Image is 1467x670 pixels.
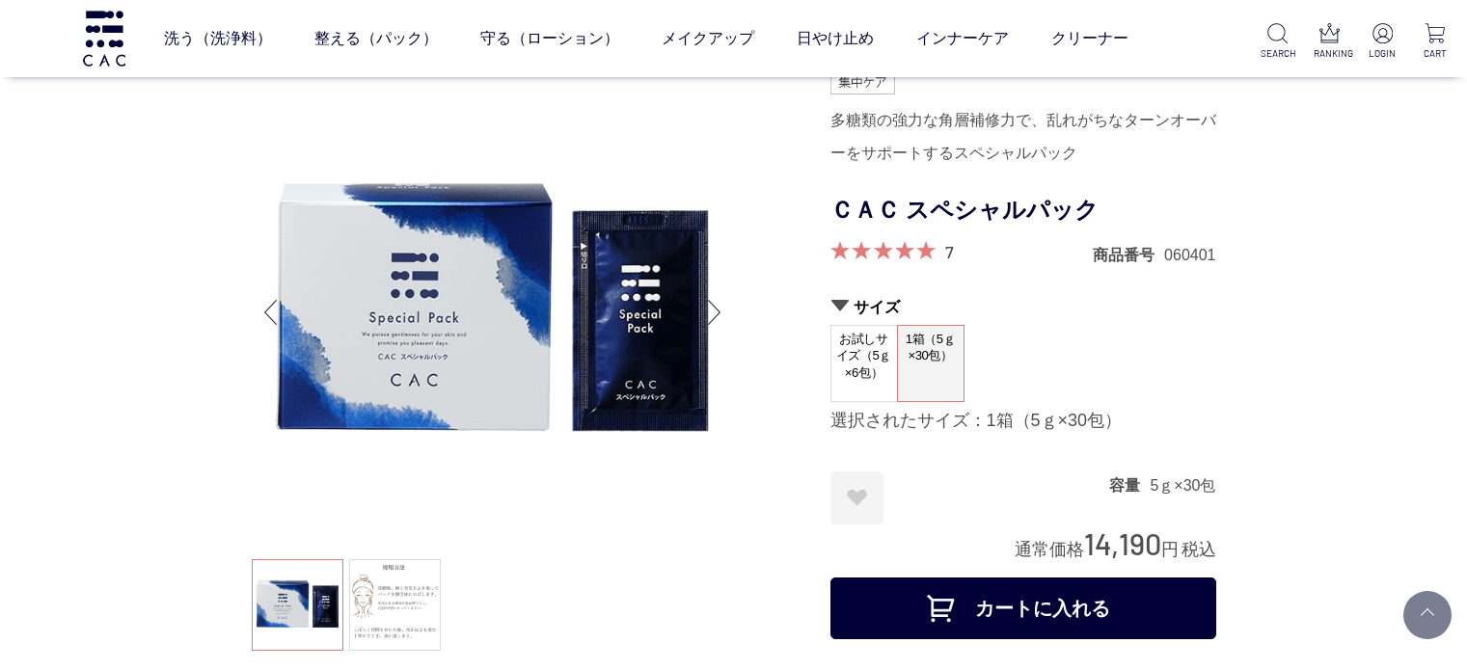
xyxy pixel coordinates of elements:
[1015,540,1084,559] span: 通常価格
[480,12,619,66] a: 守る（ローション）
[830,297,1216,317] h2: サイズ
[1150,475,1215,496] dd: 5ｇ×30包
[797,12,874,66] a: 日やけ止め
[945,241,954,262] a: 7
[1366,46,1399,61] p: LOGIN
[1418,46,1452,61] p: CART
[1093,245,1164,265] dt: 商品番号
[1084,525,1161,561] span: 14,190
[695,274,734,351] div: Next slide
[314,12,438,66] a: 整える（パック）
[1366,23,1399,61] a: LOGIN
[1182,540,1216,559] span: 税込
[1051,12,1128,66] a: クリーナー
[164,12,272,66] a: 洗う（洗浄料）
[830,189,1216,232] h1: ＣＡＣ スペシャルパック
[252,71,734,553] img: ＣＡＣ スペシャルパック 1箱（5ｇ×30包）
[1161,540,1179,559] span: 円
[252,274,290,351] div: Previous slide
[1261,23,1294,61] a: SEARCH
[898,326,964,381] span: 1箱（5ｇ×30包）
[830,104,1216,170] div: 多糖類の強力な角層補修力で、乱れがちなターンオーバーをサポートするスペシャルパック
[831,326,897,387] span: お試しサイズ（5ｇ×6包）
[830,471,883,524] a: お気に入りに登録する
[80,11,128,66] img: logo
[1314,23,1347,61] a: RANKING
[1418,23,1452,61] a: CART
[662,12,754,66] a: メイクアップ
[1261,46,1294,61] p: SEARCH
[916,12,1009,66] a: インナーケア
[1164,245,1215,265] dd: 060401
[1314,46,1347,61] p: RANKING
[1109,475,1150,496] dt: 容量
[830,410,1216,433] div: 選択されたサイズ：1箱（5ｇ×30包）
[830,577,1216,639] button: カートに入れる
